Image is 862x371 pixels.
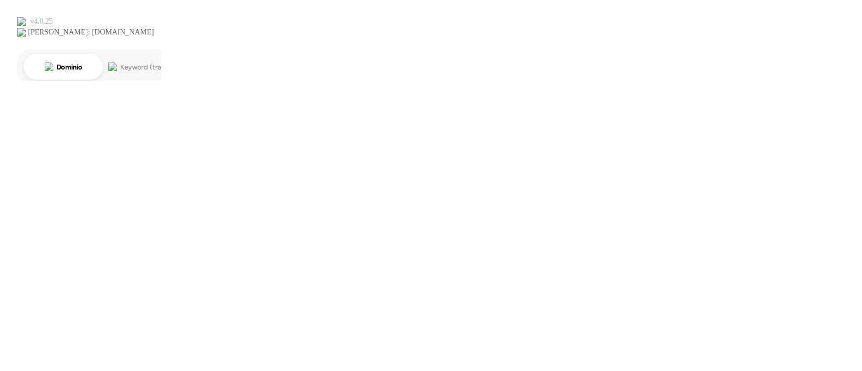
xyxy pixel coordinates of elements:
[108,62,117,71] img: tab_keywords_by_traffic_grey.svg
[120,64,179,71] div: Keyword (traffico)
[57,64,82,71] div: Dominio
[17,28,26,37] img: website_grey.svg
[45,62,53,71] img: tab_domain_overview_orange.svg
[28,28,154,37] div: [PERSON_NAME]: [DOMAIN_NAME]
[17,17,26,26] img: logo_orange.svg
[30,17,53,26] div: v 4.0.25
